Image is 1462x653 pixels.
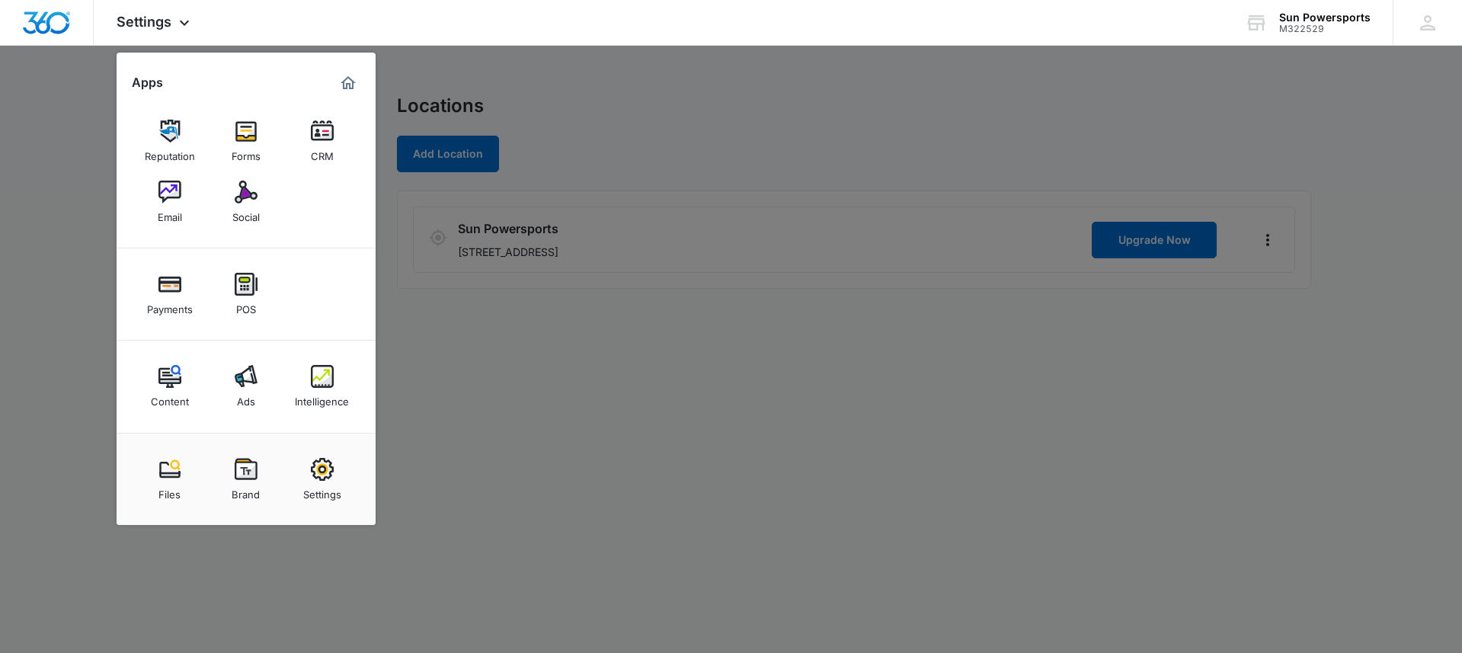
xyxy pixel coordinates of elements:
[117,14,171,30] span: Settings
[217,450,275,508] a: Brand
[145,142,195,162] div: Reputation
[151,388,189,408] div: Content
[141,265,199,323] a: Payments
[293,357,351,415] a: Intelligence
[217,173,275,231] a: Social
[311,142,334,162] div: CRM
[336,71,360,95] a: Marketing 360® Dashboard
[232,142,261,162] div: Forms
[141,450,199,508] a: Files
[293,112,351,170] a: CRM
[232,203,260,223] div: Social
[158,203,182,223] div: Email
[293,450,351,508] a: Settings
[236,296,256,315] div: POS
[1279,24,1371,34] div: account id
[303,481,341,501] div: Settings
[237,388,255,408] div: Ads
[132,75,163,90] h2: Apps
[1279,11,1371,24] div: account name
[141,173,199,231] a: Email
[147,296,193,315] div: Payments
[217,265,275,323] a: POS
[217,112,275,170] a: Forms
[141,112,199,170] a: Reputation
[295,388,349,408] div: Intelligence
[232,481,260,501] div: Brand
[217,357,275,415] a: Ads
[158,481,181,501] div: Files
[141,357,199,415] a: Content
